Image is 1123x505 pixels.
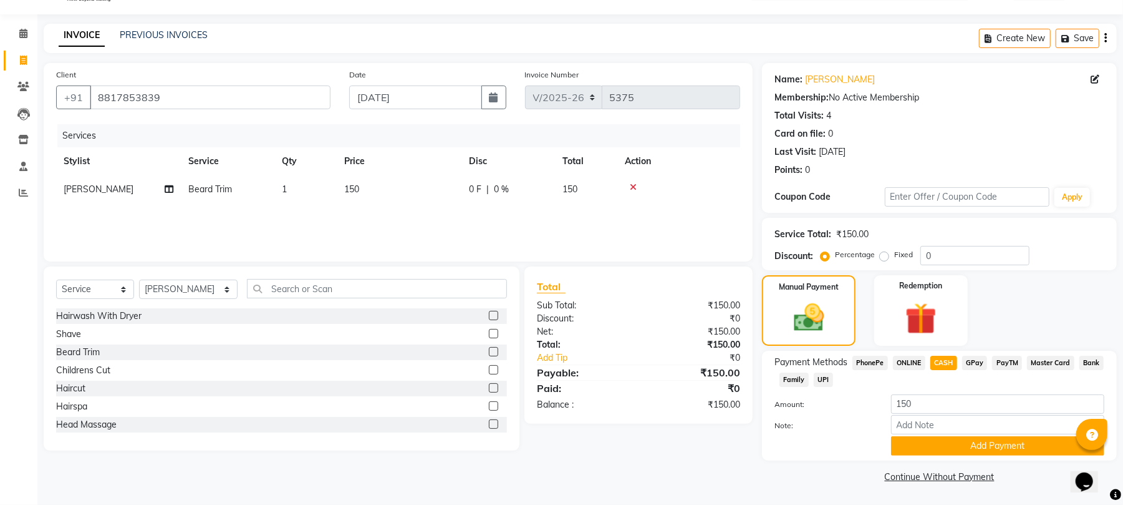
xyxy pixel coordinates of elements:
[56,69,76,81] label: Client
[819,145,846,159] div: [DATE]
[657,351,749,365] div: ₹0
[805,164,810,177] div: 0
[962,356,988,370] span: GPay
[461,147,555,175] th: Disc
[56,364,110,377] div: Childrens Cut
[56,310,142,323] div: Hairwash With Dryer
[90,86,330,109] input: Search by Name/Mobile/Email/Code
[247,279,507,298] input: Search or Scan
[537,280,566,293] span: Total
[774,109,824,122] div: Total Visits:
[639,299,749,312] div: ₹150.00
[120,29,208,41] a: PREVIOUS INVOICES
[56,400,87,413] div: Hairspa
[774,91,829,104] div: Membership:
[979,29,1051,48] button: Create New
[784,300,834,335] img: _cash.svg
[639,338,749,351] div: ₹150.00
[765,420,881,431] label: Note:
[59,24,105,47] a: INVOICE
[826,109,831,122] div: 4
[528,299,639,312] div: Sub Total:
[774,250,813,263] div: Discount:
[1056,29,1099,48] button: Save
[1027,356,1074,370] span: Master Card
[899,280,942,292] label: Redemption
[930,356,957,370] span: CASH
[528,398,639,411] div: Balance :
[188,184,232,195] span: Beard Trim
[765,399,881,410] label: Amount:
[891,395,1104,414] input: Amount
[774,73,802,86] div: Name:
[774,190,884,203] div: Coupon Code
[639,312,749,325] div: ₹0
[56,382,85,395] div: Haircut
[893,356,925,370] span: ONLINE
[56,418,117,431] div: Head Massage
[891,436,1104,456] button: Add Payment
[1054,188,1090,207] button: Apply
[337,147,461,175] th: Price
[639,325,749,338] div: ₹150.00
[891,415,1104,434] input: Add Note
[528,381,639,396] div: Paid:
[885,187,1049,207] input: Enter Offer / Coupon Code
[274,147,337,175] th: Qty
[895,299,947,338] img: _gift.svg
[486,183,489,196] span: |
[1071,455,1111,493] iframe: chat widget
[528,325,639,338] div: Net:
[555,147,617,175] th: Total
[805,73,875,86] a: [PERSON_NAME]
[64,184,133,195] span: [PERSON_NAME]
[639,398,749,411] div: ₹150.00
[528,312,639,325] div: Discount:
[992,356,1022,370] span: PayTM
[639,381,749,396] div: ₹0
[852,356,888,370] span: PhonePe
[1079,356,1104,370] span: Bank
[814,373,833,387] span: UPI
[835,249,875,260] label: Percentage
[57,124,749,147] div: Services
[344,184,359,195] span: 150
[56,328,81,341] div: Shave
[764,471,1114,484] a: Continue Without Payment
[836,228,869,241] div: ₹150.00
[56,86,91,109] button: +91
[774,91,1104,104] div: No Active Membership
[828,127,833,140] div: 0
[774,145,816,159] div: Last Visit:
[469,183,481,196] span: 0 F
[774,127,826,140] div: Card on file:
[562,184,577,195] span: 150
[779,373,809,387] span: Family
[639,365,749,380] div: ₹150.00
[774,228,831,241] div: Service Total:
[494,183,509,196] span: 0 %
[894,249,913,260] label: Fixed
[528,351,657,365] a: Add Tip
[774,164,802,177] div: Points:
[349,69,366,81] label: Date
[774,356,847,369] span: Payment Methods
[282,184,287,195] span: 1
[779,282,839,293] label: Manual Payment
[56,346,100,359] div: Beard Trim
[528,365,639,380] div: Payable:
[181,147,274,175] th: Service
[56,147,181,175] th: Stylist
[525,69,579,81] label: Invoice Number
[528,338,639,351] div: Total:
[617,147,740,175] th: Action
